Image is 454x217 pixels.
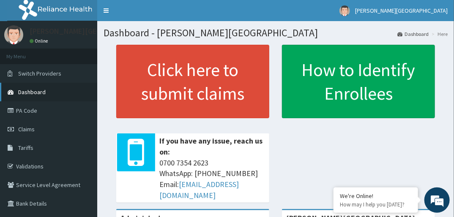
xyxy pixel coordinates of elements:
[159,179,239,200] a: [EMAIL_ADDRESS][DOMAIN_NAME]
[4,135,161,165] textarea: Type your message and hit 'Enter'
[18,70,61,77] span: Switch Providers
[355,7,448,14] span: [PERSON_NAME][GEOGRAPHIC_DATA]
[44,47,142,58] div: Chat with us now
[30,38,50,44] a: Online
[16,42,34,63] img: d_794563401_company_1708531726252_794563401
[340,201,412,208] p: How may I help you today?
[18,88,46,96] span: Dashboard
[159,157,265,201] span: 0700 7354 2623 WhatsApp: [PHONE_NUMBER] Email:
[429,30,448,38] li: Here
[104,27,448,38] h1: Dashboard - [PERSON_NAME][GEOGRAPHIC_DATA]
[397,30,429,38] a: Dashboard
[282,45,435,118] a: How to Identify Enrollees
[159,136,263,157] b: If you have any issue, reach us on:
[18,125,35,133] span: Claims
[18,144,33,152] span: Tariffs
[116,45,269,118] a: Click here to submit claims
[339,5,350,16] img: User Image
[30,27,155,35] p: [PERSON_NAME][GEOGRAPHIC_DATA]
[139,4,159,24] div: Minimize live chat window
[49,59,117,144] span: We're online!
[340,192,412,200] div: We're Online!
[4,25,23,44] img: User Image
